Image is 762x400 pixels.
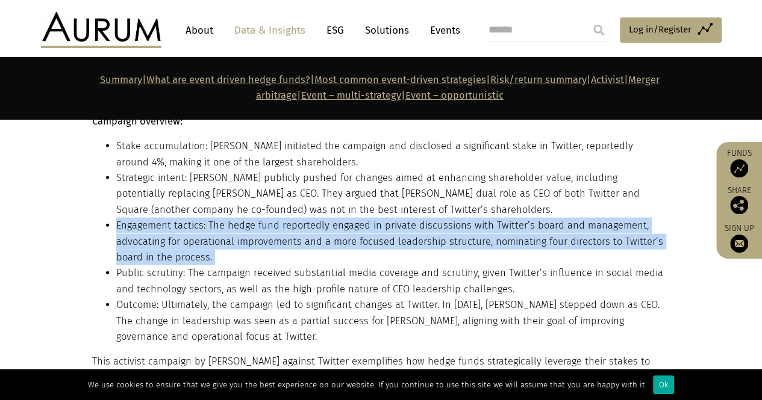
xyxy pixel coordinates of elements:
li: Engagement tactics: The hedge fund reportedly engaged in private discussions with Twitter’s board... [116,218,667,265]
span: Log in/Register [629,22,692,37]
strong: | | | | | | | [100,74,660,101]
a: About [180,19,219,42]
div: Ok [653,375,674,394]
strong: Campaign overview: [92,115,183,127]
div: Share [722,186,756,214]
a: ESG [320,19,350,42]
p: This activist campaign by [PERSON_NAME] against Twitter exemplifies how hedge funds strategically... [92,354,667,386]
a: Event – multi-strategy [301,90,401,101]
a: What are event driven hedge funds? [146,74,310,85]
a: Events [424,19,460,42]
a: Log in/Register [620,17,722,43]
a: Most common event-driven strategies [314,74,486,85]
li: Strategic intent: [PERSON_NAME] publicly pushed for changes aimed at enhancing shareholder value,... [116,170,667,218]
a: Data & Insights [228,19,311,42]
a: Funds [722,148,756,177]
li: Public scrutiny: The campaign received substantial media coverage and scrutiny, given Twitter’s i... [116,265,667,297]
a: Solutions [359,19,415,42]
li: Outcome: Ultimately, the campaign led to significant changes at Twitter. In [DATE], [PERSON_NAME]... [116,297,667,345]
img: Sign up to our newsletter [730,235,748,253]
div: One high-profile activist campaign in recent years was the campaign launched by [PERSON_NAME] Inv... [92,57,667,386]
a: Sign up [722,223,756,253]
img: Share this post [730,196,748,214]
a: Activist [591,74,624,85]
a: Event – opportunistic [405,90,504,101]
a: Risk/return summary [490,74,587,85]
img: Access Funds [730,159,748,177]
input: Submit [587,18,611,42]
a: Summary [100,74,142,85]
li: Stake accumulation: [PERSON_NAME] initiated the campaign and disclosed a significant stake in Twi... [116,138,667,170]
img: Aurum [41,12,161,48]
